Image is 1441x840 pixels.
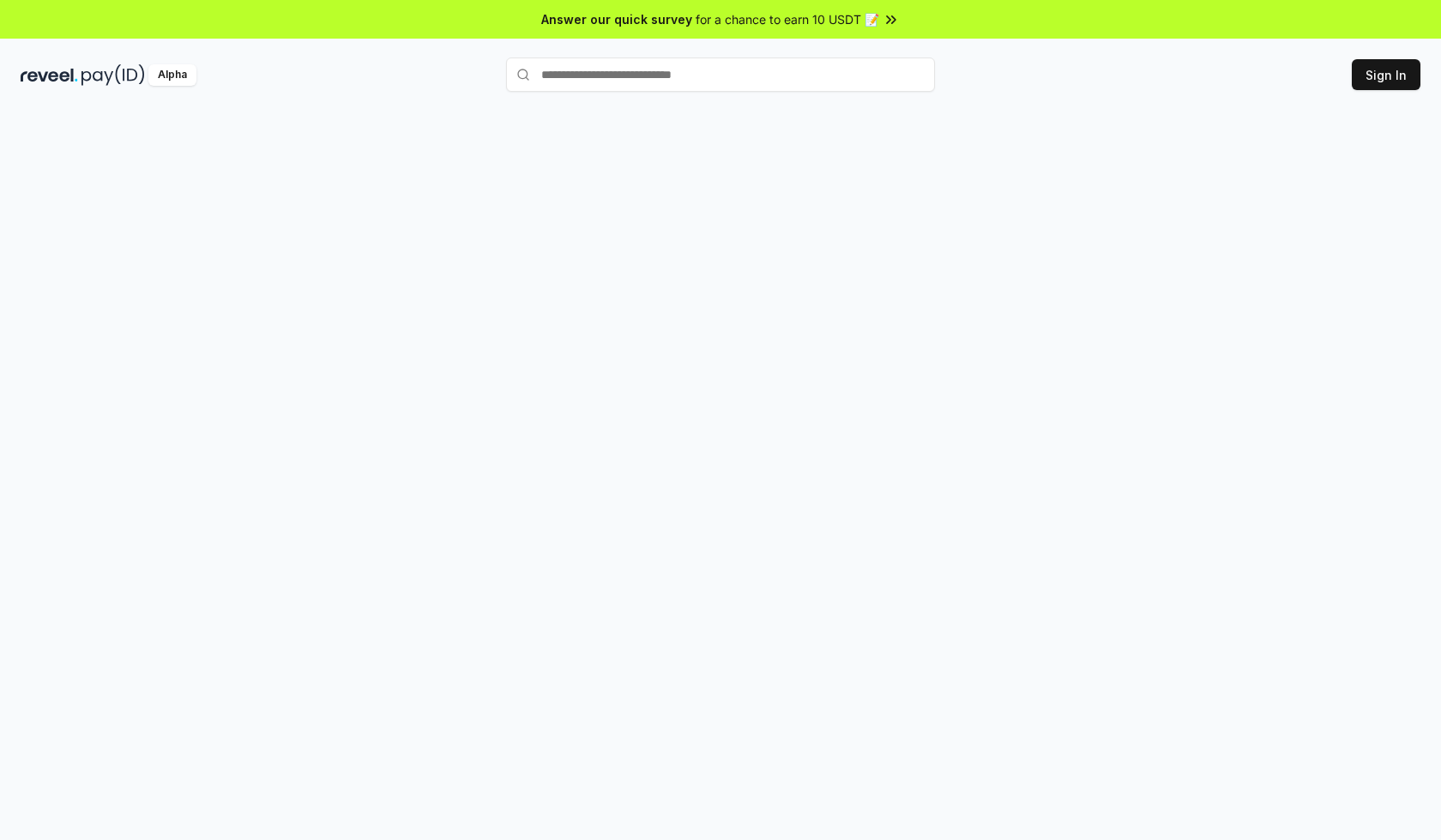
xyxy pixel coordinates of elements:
[541,10,692,28] span: Answer our quick survey
[81,64,145,86] img: pay_id
[148,64,196,86] div: Alpha
[1352,59,1420,90] button: Sign In
[21,64,78,86] img: reveel_dark
[696,10,879,28] span: for a chance to earn 10 USDT 📝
